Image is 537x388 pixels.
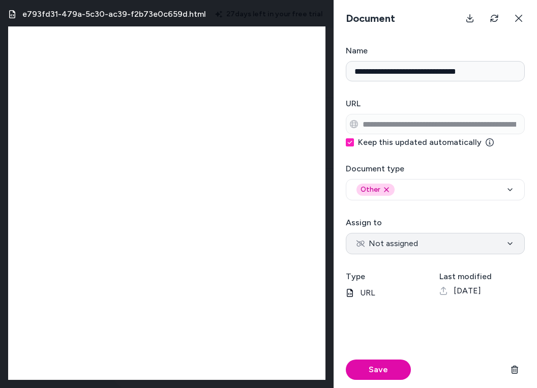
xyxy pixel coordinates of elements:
h3: URL [346,98,525,110]
h3: Type [346,271,431,283]
span: [DATE] [454,285,481,297]
h3: e793fd31-479a-5c30-ac39-f2b73e0c659d.html [22,8,206,20]
label: Assign to [346,218,382,227]
label: Keep this updated automatically [358,138,494,146]
button: OtherRemove other option [346,179,525,200]
button: Save [346,360,411,380]
h3: Last modified [439,271,525,283]
h3: Document [342,11,399,25]
span: Not assigned [356,237,418,250]
p: URL [346,287,431,299]
button: Refresh [484,8,504,28]
h3: Document type [346,163,525,175]
div: Other [356,184,395,196]
button: Remove other option [382,186,391,194]
h3: Name [346,45,525,57]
